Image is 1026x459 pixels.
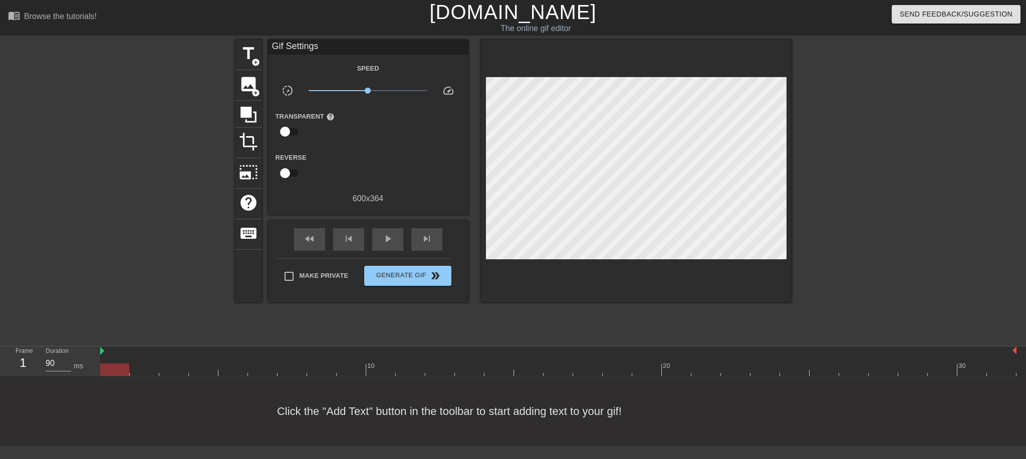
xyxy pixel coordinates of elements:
[276,112,335,122] label: Transparent
[282,85,294,97] span: slow_motion_video
[892,5,1020,24] button: Send Feedback/Suggestion
[8,10,97,25] a: Browse the tutorials!
[268,40,468,55] div: Gif Settings
[8,10,20,22] span: menu_book
[239,224,258,243] span: keyboard
[429,1,596,23] a: [DOMAIN_NAME]
[326,113,335,121] span: help
[8,346,38,375] div: Frame
[239,132,258,151] span: crop
[239,75,258,94] span: image
[16,354,31,372] div: 1
[368,270,447,282] span: Generate Gif
[304,233,316,245] span: fast_rewind
[421,233,433,245] span: skip_next
[382,233,394,245] span: play_arrow
[1012,346,1016,354] img: bound-end.png
[251,89,260,97] span: add_circle
[74,361,83,371] div: ms
[958,361,967,371] div: 30
[300,271,349,281] span: Make Private
[239,44,258,63] span: title
[343,233,355,245] span: skip_previous
[900,8,1012,21] span: Send Feedback/Suggestion
[364,266,451,286] button: Generate Gif
[251,58,260,67] span: add_circle
[442,85,454,97] span: speed
[24,12,97,21] div: Browse the tutorials!
[46,348,69,354] label: Duration
[276,153,307,163] label: Reverse
[429,270,441,282] span: double_arrow
[268,193,468,205] div: 600 x 364
[663,361,672,371] div: 20
[367,361,376,371] div: 10
[347,23,725,35] div: The online gif editor
[239,193,258,212] span: help
[239,163,258,182] span: photo_size_select_large
[357,64,379,74] label: Speed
